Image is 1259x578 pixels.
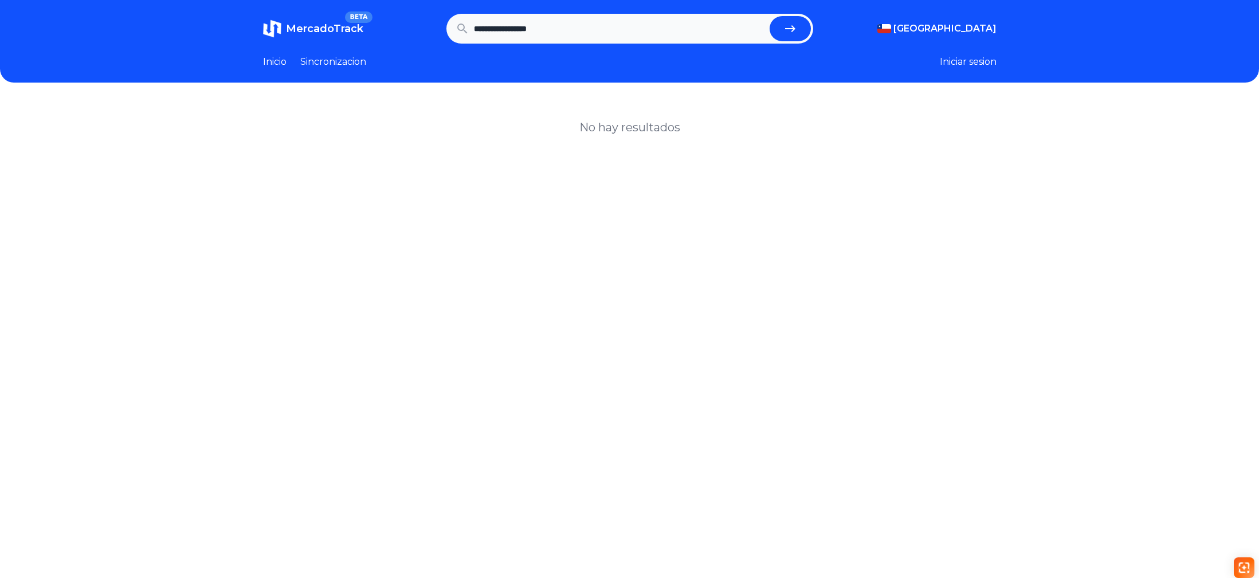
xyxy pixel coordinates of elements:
img: Chile [877,24,891,33]
h1: No hay resultados [579,119,680,135]
img: MercadoTrack [263,19,281,38]
button: [GEOGRAPHIC_DATA] [877,22,997,36]
a: Inicio [263,55,287,69]
span: MercadoTrack [286,22,363,35]
a: Sincronizacion [300,55,366,69]
span: BETA [345,11,372,23]
a: MercadoTrackBETA [263,19,363,38]
span: [GEOGRAPHIC_DATA] [893,22,997,36]
button: Iniciar sesion [940,55,997,69]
